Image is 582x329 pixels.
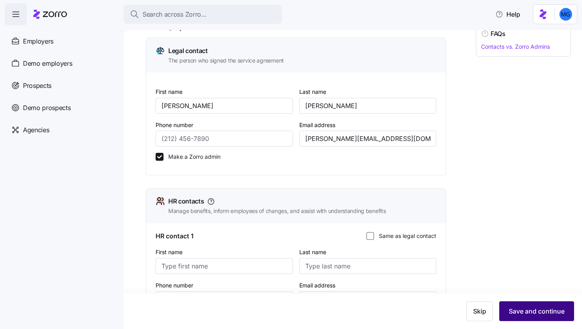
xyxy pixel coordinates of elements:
img: 61c362f0e1d336c60eacb74ec9823875 [559,8,572,21]
span: Agencies [23,125,49,135]
input: (212) 456-7890 [156,131,293,146]
span: HR contacts [168,196,204,206]
span: Demo prospects [23,103,71,113]
span: Help [495,10,520,19]
span: Manage benefits, inform employees of changes, and assist with understanding benefits [168,207,386,215]
label: Last name [299,87,326,96]
label: Make a Zorro admin [164,153,221,161]
span: HR contact 1 [156,231,194,241]
input: (212) 456-7890 [156,291,293,307]
input: Type first name [156,258,293,274]
h4: FAQs [491,29,506,38]
a: Employers [5,30,117,52]
input: Type last name [299,98,437,114]
label: Last name [299,248,326,257]
label: Email address [299,121,335,129]
button: Skip [466,301,493,321]
label: Phone number [156,121,193,129]
span: Skip [473,306,486,316]
input: Type first name [156,98,293,114]
a: Demo employers [5,52,117,74]
a: Agencies [5,119,117,141]
button: Search across Zorro... [124,5,282,24]
a: Prospects [5,74,117,97]
span: Employers [23,36,53,46]
button: Help [489,6,527,22]
span: Save and continue [509,306,565,316]
a: Demo prospects [5,97,117,119]
label: Same as legal contact [374,232,436,240]
label: First name [156,248,183,257]
span: Legal contact [168,46,208,56]
button: Save and continue [499,301,574,321]
input: Type email address [299,291,437,307]
a: Contacts vs. Zorro Admins [481,43,550,50]
input: Type last name [299,258,437,274]
label: Email address [299,281,335,290]
span: Prospects [23,81,51,91]
span: Search across Zorro... [143,10,207,19]
label: First name [156,87,183,96]
label: Phone number [156,281,193,290]
span: Demo employers [23,59,72,68]
span: The person who signed the service agreement [168,57,284,65]
input: Type email address [299,131,437,146]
